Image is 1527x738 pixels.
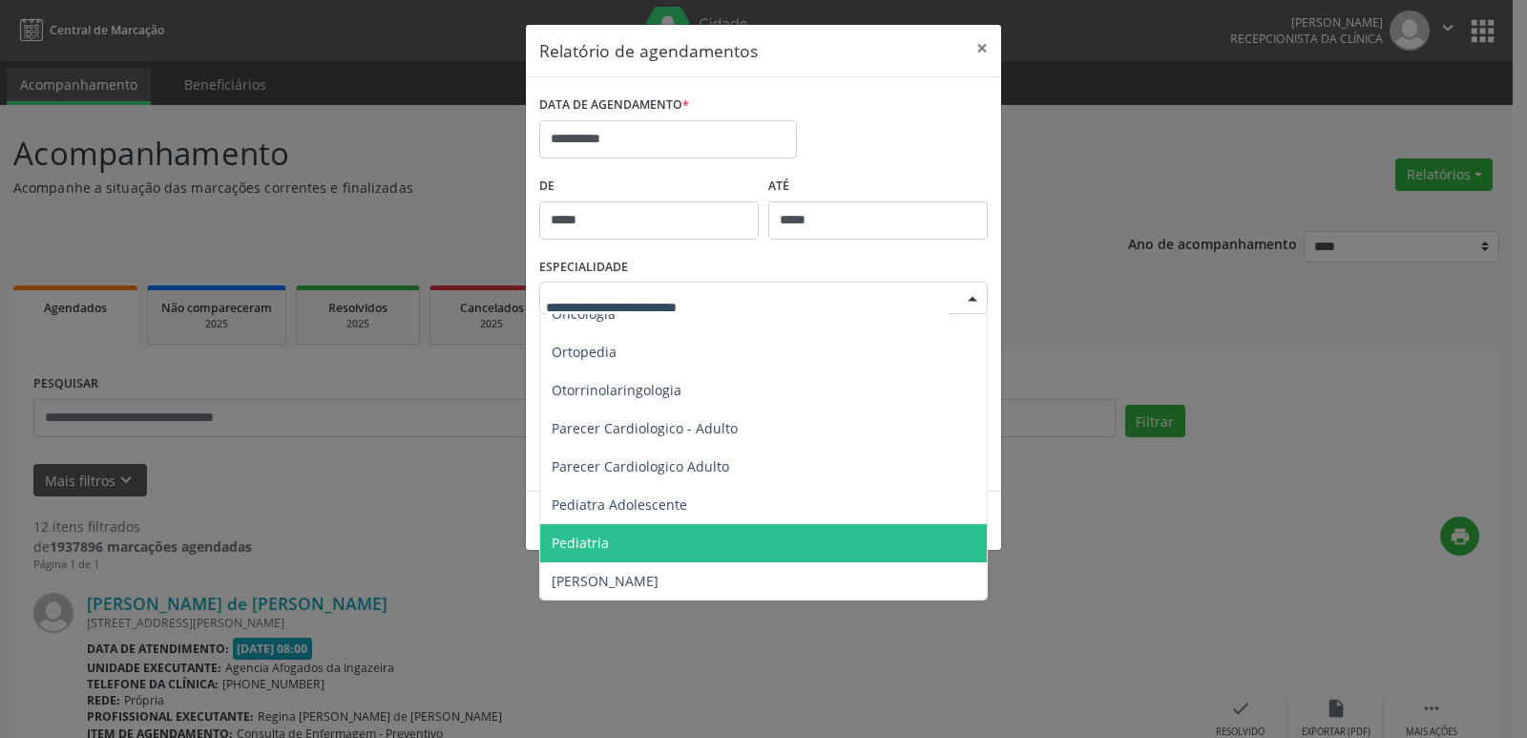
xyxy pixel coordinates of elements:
label: ATÉ [768,172,988,201]
span: Ortopedia [552,343,617,361]
span: Parecer Cardiologico - Adulto [552,419,738,437]
button: Close [963,25,1001,72]
span: Otorrinolaringologia [552,381,681,399]
span: Pediatra Adolescente [552,496,687,514]
span: [PERSON_NAME] [552,572,659,590]
span: Parecer Cardiologico Adulto [552,457,729,475]
span: Pediatria [552,534,609,552]
label: DATA DE AGENDAMENTO [539,91,689,120]
h5: Relatório de agendamentos [539,38,758,63]
label: De [539,172,759,201]
span: Oncologia [552,305,616,323]
label: ESPECIALIDADE [539,253,628,283]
